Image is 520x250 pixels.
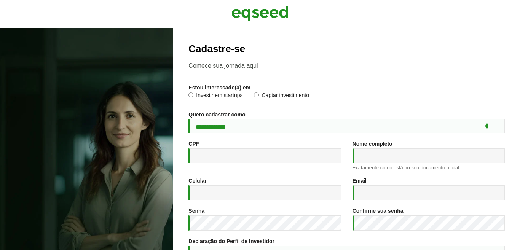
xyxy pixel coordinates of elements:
label: CPF [188,141,199,146]
label: Estou interessado(a) em [188,85,250,90]
label: Investir em startups [188,92,242,100]
label: Celular [188,178,206,183]
label: Declaração do Perfil de Investidor [188,239,274,244]
label: Nome completo [353,141,392,146]
label: Senha [188,208,204,213]
label: Confirme sua senha [353,208,404,213]
label: Captar investimento [254,92,309,100]
img: EqSeed Logo [231,4,289,23]
h2: Cadastre-se [188,43,505,54]
label: Email [353,178,367,183]
input: Investir em startups [188,92,193,97]
label: Quero cadastrar como [188,112,245,117]
input: Captar investimento [254,92,259,97]
div: Exatamente como está no seu documento oficial [353,165,505,170]
p: Comece sua jornada aqui [188,62,505,69]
